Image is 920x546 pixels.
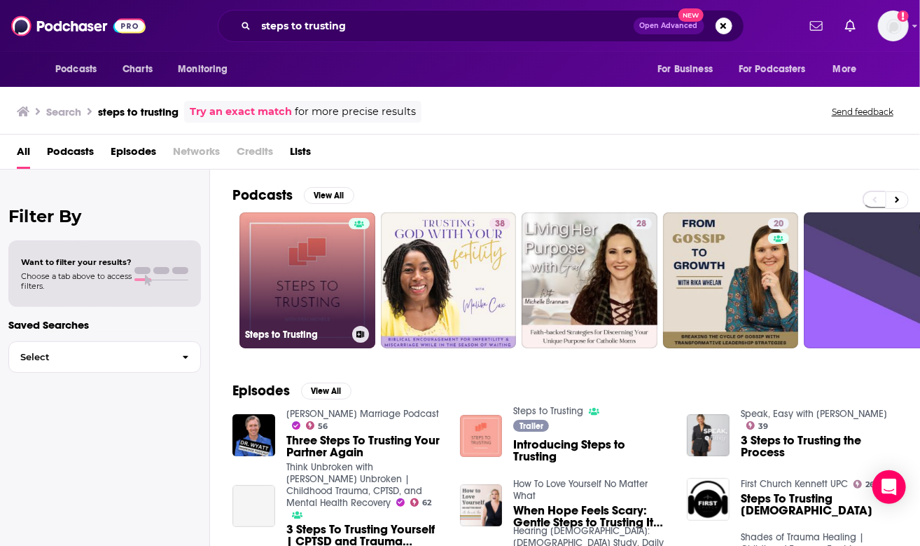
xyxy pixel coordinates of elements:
[741,493,898,517] a: Steps To Trusting God
[648,56,730,83] button: open menu
[381,212,517,348] a: 38
[739,60,806,79] span: For Podcasters
[774,217,783,231] span: 20
[11,13,146,39] img: Podchaser - Follow, Share and Rate Podcasts
[878,11,909,41] button: Show profile menu
[286,461,422,509] a: Think Unbroken with Michael Unbroken | Childhood Trauma, CPTSD, and Mental Health Recovery
[513,505,670,528] a: When Hope Feels Scary: Gentle Steps to Trusting It Again
[232,485,275,528] a: 3 Steps To Trusting Yourself | CPTSD and Trauma Healing Podcast
[8,206,201,226] h2: Filter By
[513,478,648,502] a: How To Love Yourself No Matter What
[520,422,543,430] span: Trailer
[878,11,909,41] span: Logged in as shcarlos
[173,140,220,169] span: Networks
[21,271,132,291] span: Choose a tab above to access filters.
[741,435,898,458] a: 3 Steps to Trusting the Process
[47,140,94,169] a: Podcasts
[286,408,439,420] a: Dr. Wyatt Marriage Podcast
[878,11,909,41] img: User Profile
[687,414,730,457] img: 3 Steps to Trusting the Process
[872,470,906,504] div: Open Intercom Messenger
[759,423,769,430] span: 39
[513,405,583,417] a: Steps to Trusting
[286,435,443,458] a: Three Steps To Trusting Your Partner Again
[256,15,634,37] input: Search podcasts, credits, & more...
[232,186,354,204] a: PodcastsView All
[290,140,311,169] a: Lists
[123,60,153,79] span: Charts
[657,60,713,79] span: For Business
[833,60,857,79] span: More
[636,217,646,231] span: 28
[741,478,848,490] a: First Church Kennett UPC
[232,414,275,457] img: Three Steps To Trusting Your Partner Again
[460,484,503,527] img: When Hope Feels Scary: Gentle Steps to Trusting It Again
[746,421,769,430] a: 39
[218,10,744,42] div: Search podcasts, credits, & more...
[232,382,290,400] h2: Episodes
[489,218,510,229] a: 38
[513,439,670,463] a: Introducing Steps to Trusting
[898,11,909,22] svg: Add a profile image
[741,493,898,517] span: Steps To Trusting [DEMOGRAPHIC_DATA]
[21,257,132,267] span: Want to filter your results?
[168,56,246,83] button: open menu
[295,104,416,120] span: for more precise results
[866,482,875,488] span: 26
[640,22,698,29] span: Open Advanced
[804,14,828,38] a: Show notifications dropdown
[190,104,292,120] a: Try an exact match
[460,415,503,458] img: Introducing Steps to Trusting
[853,480,875,489] a: 26
[768,218,789,229] a: 20
[634,18,704,34] button: Open AdvancedNew
[113,56,161,83] a: Charts
[495,217,505,231] span: 38
[8,341,201,373] button: Select
[98,105,179,118] h3: steps to trusting
[306,421,328,430] a: 56
[823,56,874,83] button: open menu
[741,408,887,420] a: Speak, Easy with Kristine Fernandez
[631,218,652,229] a: 28
[730,56,826,83] button: open menu
[17,140,30,169] a: All
[8,318,201,332] p: Saved Searches
[301,383,351,400] button: View All
[318,423,328,430] span: 56
[46,56,115,83] button: open menu
[304,187,354,204] button: View All
[232,382,351,400] a: EpisodesView All
[178,60,228,79] span: Monitoring
[55,60,97,79] span: Podcasts
[422,500,431,506] span: 62
[410,498,432,507] a: 62
[663,212,799,348] a: 20
[232,186,293,204] h2: Podcasts
[839,14,861,38] a: Show notifications dropdown
[111,140,156,169] a: Episodes
[46,105,81,118] h3: Search
[9,353,171,362] span: Select
[237,140,273,169] span: Credits
[522,212,657,348] a: 28
[828,106,898,118] button: Send feedback
[678,8,704,22] span: New
[239,212,375,348] a: Steps to Trusting
[245,329,347,341] h3: Steps to Trusting
[687,478,730,521] img: Steps To Trusting God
